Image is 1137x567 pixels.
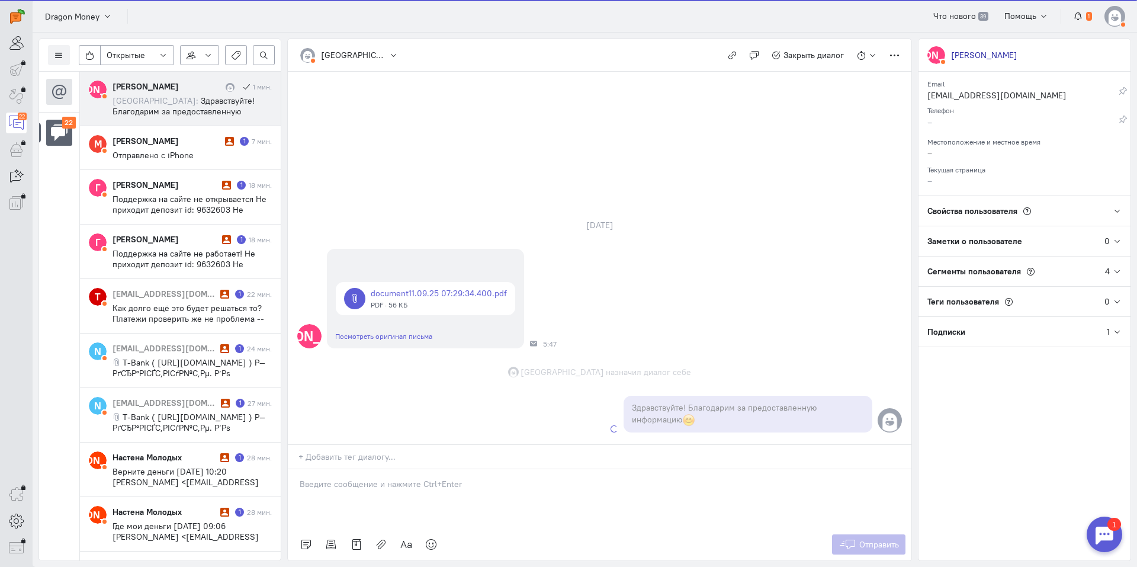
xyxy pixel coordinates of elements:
[998,6,1055,26] button: Помощь
[113,135,222,147] div: [PERSON_NAME]
[6,113,27,133] a: 22
[247,289,272,299] div: 22 мин.
[249,180,272,190] div: 18 мин.
[1105,265,1110,277] div: 4
[927,76,945,88] small: Email
[256,327,363,344] text: [PERSON_NAME]
[222,181,231,190] i: Диалог не разобран
[225,137,234,146] i: Диалог не разобран
[94,399,101,412] text: N
[113,233,219,245] div: [PERSON_NAME]
[1067,6,1099,26] button: 1
[94,137,102,150] text: М
[94,345,101,357] text: N
[235,453,244,462] div: Есть неотвеченное сообщение пользователя
[927,175,932,186] span: –
[10,9,25,24] img: carrot-quest.svg
[235,344,244,353] div: Есть неотвеченное сообщение пользователя
[220,508,229,517] i: Диалог не разобран
[95,236,101,248] text: Г
[927,116,1119,131] div: –
[236,399,245,408] div: Есть неотвеченное сообщение пользователя
[606,366,691,378] span: назначил диалог себе
[1104,6,1125,27] img: default-v4.png
[235,290,244,299] div: Есть неотвеченное сообщение пользователя
[59,508,137,521] text: [PERSON_NAME]
[27,7,40,20] div: 1
[543,340,557,348] span: 5:47
[978,12,988,21] span: 39
[247,507,272,517] div: 28 мин.
[240,82,250,91] i: Сообщение отправлено
[113,288,217,300] div: [EMAIL_ADDRESS][DOMAIN_NAME]
[300,48,315,63] img: default-v4.png
[113,357,265,421] span: T-Bank ( [URL][DOMAIN_NAME] ) Р—РґСЂР°РІСЃС‚РІСѓР№С‚Рµ. Р’Рѕ РІР»РѕР¶РµРЅРёРё РґРѕРєСѓРјРµРЅС‚, Р...
[253,82,272,92] div: 1 мин.
[249,235,272,245] div: 18 мин.
[113,95,198,106] span: [GEOGRAPHIC_DATA]:
[335,332,432,341] a: Посмотреть оригинал письма
[933,11,976,21] span: Что нового
[927,206,1017,216] span: Свойства пользователя
[252,136,272,146] div: 7 мин.
[927,148,932,158] span: –
[59,83,137,95] text: [PERSON_NAME]
[1107,326,1110,338] div: 1
[220,290,229,299] i: Диалог не разобран
[221,399,230,408] i: Диалог не разобран
[222,235,231,244] i: Диалог не разобран
[95,290,101,303] text: T
[59,454,137,466] text: [PERSON_NAME]
[100,45,174,65] button: Открытые
[765,45,851,65] button: Закрыть диалог
[45,11,99,23] span: Dragon Money
[521,366,604,378] span: [GEOGRAPHIC_DATA]
[113,466,259,498] span: Верните деньги [DATE] 10:20 [PERSON_NAME] <[EMAIL_ADDRESS][DOMAIN_NAME]>:
[38,5,118,27] button: Dragon Money
[113,194,266,236] span: Поддержка на сайте не открывается Не приходит депозит id: 9632603 Не пришёл депозит дата: [DATE] ...
[918,226,1104,256] div: Заметки о пользователе
[237,181,246,190] div: Есть неотвеченное сообщение пользователя
[859,539,899,550] span: Отправить
[1004,11,1036,21] span: Помощь
[113,179,219,191] div: [PERSON_NAME]
[1086,12,1092,21] span: 1
[927,266,1021,277] span: Сегменты пользователя
[113,248,255,291] span: Поддержка на сайте не работает! Не приходит депозит id: 9632603 Не пришёл депозит дата: [DATE] 2:...
[220,453,229,462] i: Диалог не разобран
[897,49,975,61] text: [PERSON_NAME]
[927,296,999,307] span: Теги пользователя
[530,340,537,347] div: Почта
[927,89,1119,104] div: [EMAIL_ADDRESS][DOMAIN_NAME]
[321,49,386,61] div: [GEOGRAPHIC_DATA]
[113,412,265,476] span: T-Bank ( [URL][DOMAIN_NAME] ) Р—РґСЂР°РІСЃС‚РІСѓР№С‚Рµ. Р’Рѕ РІР»РѕР¶РµРЅРёРё РґРѕРєСѓРјРµРЅС‚, Р...
[927,134,1122,147] div: Местоположение и местное время
[95,181,101,194] text: Г
[113,506,217,518] div: Настена Молодых
[927,6,995,26] a: Что нового 39
[113,342,217,354] div: [EMAIL_ADDRESS][DOMAIN_NAME]
[832,534,906,555] button: Отправить
[248,398,272,408] div: 27 мин.
[918,317,1107,347] div: Подписки
[1104,235,1110,247] div: 0
[951,49,1017,61] div: [PERSON_NAME]
[113,95,255,127] span: Здравствуйте! Благодарим за предоставленную информацию :blush:
[783,50,844,60] span: Закрыть диалог
[62,117,76,129] div: 22
[240,137,249,146] div: Есть неотвеченное сообщение пользователя
[573,217,627,233] div: [DATE]
[113,150,194,161] span: Отправлено с iPhone
[927,162,1122,175] div: Текущая страница
[247,453,272,463] div: 28 мин.
[226,83,235,92] img: София
[220,344,229,353] i: Диалог не разобран
[113,451,217,463] div: Настена Молодых
[237,235,246,244] div: Есть неотвеченное сообщение пользователя
[1104,296,1110,307] div: 0
[927,103,954,115] small: Телефон
[294,45,404,65] button: [GEOGRAPHIC_DATA]
[247,344,272,354] div: 24 мин.
[107,49,145,61] span: Открытые
[113,521,259,553] span: Где мои деньги [DATE] 09:06 [PERSON_NAME] <[EMAIL_ADDRESS][DOMAIN_NAME]>:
